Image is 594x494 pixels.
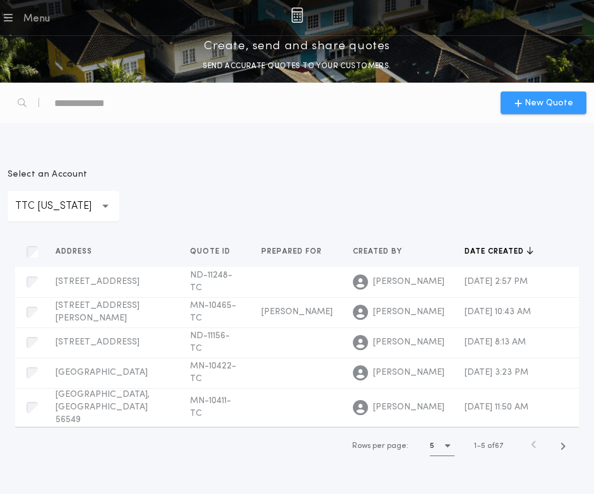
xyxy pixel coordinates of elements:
button: Date created [465,245,533,258]
span: [STREET_ADDRESS] [56,338,140,347]
span: Created by [353,247,405,257]
span: [PERSON_NAME] [373,367,444,379]
p: TTC [US_STATE] [15,199,112,214]
span: [DATE] 3:23 PM [465,368,528,377]
span: [STREET_ADDRESS][PERSON_NAME] [56,301,140,323]
button: Quote ID [190,245,240,258]
button: Address [56,245,102,258]
span: 1 [474,442,477,450]
button: 5 [430,436,454,456]
span: ND-11248-TC [190,271,232,293]
span: [PERSON_NAME] [373,306,444,319]
div: Menu [23,11,50,26]
span: Rows per page: [352,442,408,450]
span: New Quote [525,97,573,110]
button: New Quote [501,91,586,114]
span: [DATE] 8:13 AM [465,338,526,347]
p: Select an Account [8,168,119,181]
span: [PERSON_NAME] [373,401,444,414]
span: 5 [481,442,485,450]
span: MN-10465-TC [190,301,236,323]
span: Quote ID [190,247,233,257]
span: [GEOGRAPHIC_DATA], [GEOGRAPHIC_DATA] 56549 [56,390,150,425]
span: [PERSON_NAME] [373,276,444,288]
span: ND-11156-TC [190,331,230,353]
button: Created by [353,245,412,258]
span: [DATE] 11:50 AM [465,403,528,412]
span: [PERSON_NAME] [373,336,444,349]
button: TTC [US_STATE] [8,191,119,221]
span: MN-10422-TC [190,362,236,384]
span: [PERSON_NAME] [261,307,333,317]
span: Address [56,247,95,257]
span: [DATE] 2:57 PM [465,277,528,286]
span: MN-10411-TC [190,396,231,418]
p: Create, send and share quotes [204,36,390,56]
img: img [291,8,303,23]
p: SEND ACCURATE QUOTES TO YOUR CUSTOMERS. [203,60,391,73]
h1: 5 [430,440,434,452]
span: Prepared for [261,247,324,257]
span: Date created [465,247,526,257]
span: of 67 [487,440,503,452]
span: [GEOGRAPHIC_DATA] [56,368,148,377]
span: [STREET_ADDRESS] [56,277,140,286]
span: [DATE] 10:43 AM [465,307,531,317]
